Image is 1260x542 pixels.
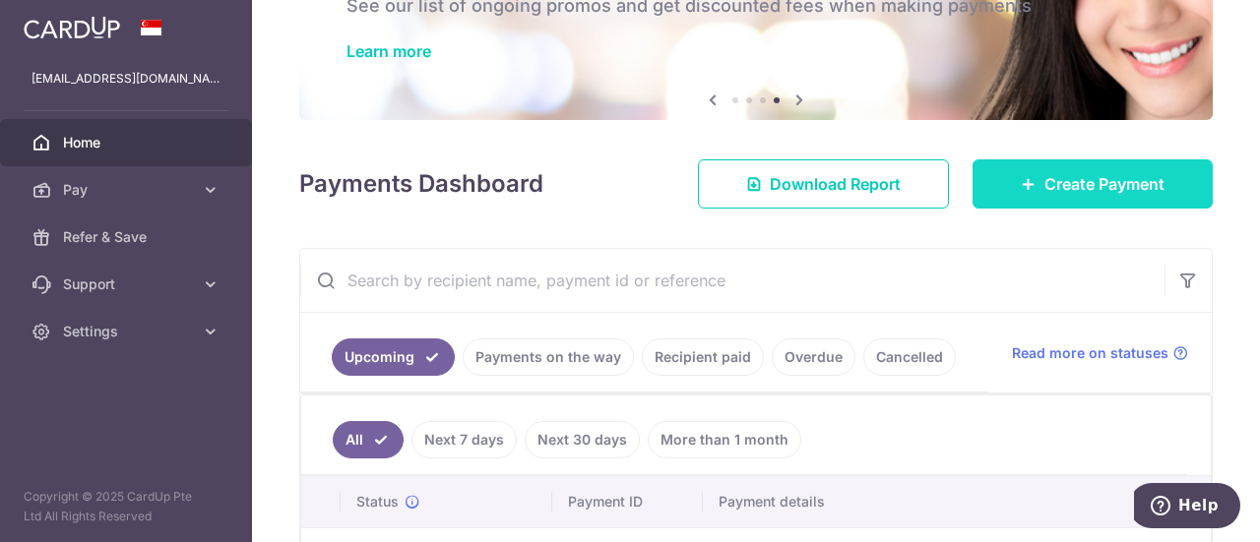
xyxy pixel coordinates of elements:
iframe: Opens a widget where you can find more information [1134,483,1240,532]
a: Next 7 days [411,421,517,458]
a: Overdue [772,338,855,376]
th: Payment ID [552,476,703,527]
a: Recipient paid [642,338,764,376]
a: Cancelled [863,338,956,376]
span: Home [63,133,193,152]
span: Pay [63,180,193,200]
a: Read more on statuses [1012,343,1188,363]
span: Status [356,492,399,512]
img: CardUp [24,16,120,39]
h4: Payments Dashboard [299,166,543,202]
span: Refer & Save [63,227,193,247]
input: Search by recipient name, payment id or reference [300,249,1165,312]
span: Support [63,274,193,294]
span: Settings [63,322,193,341]
span: Create Payment [1044,172,1165,196]
span: Read more on statuses [1012,343,1168,363]
a: Learn more [346,41,431,61]
a: Payments on the way [463,338,634,376]
a: Create Payment [973,159,1213,209]
a: Upcoming [332,338,455,376]
span: Download Report [770,172,901,196]
a: More than 1 month [648,421,801,458]
a: Next 30 days [525,421,640,458]
th: Payment details [703,476,1142,527]
a: All [333,421,404,458]
a: Download Report [698,159,949,209]
p: [EMAIL_ADDRESS][DOMAIN_NAME] [31,69,220,89]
